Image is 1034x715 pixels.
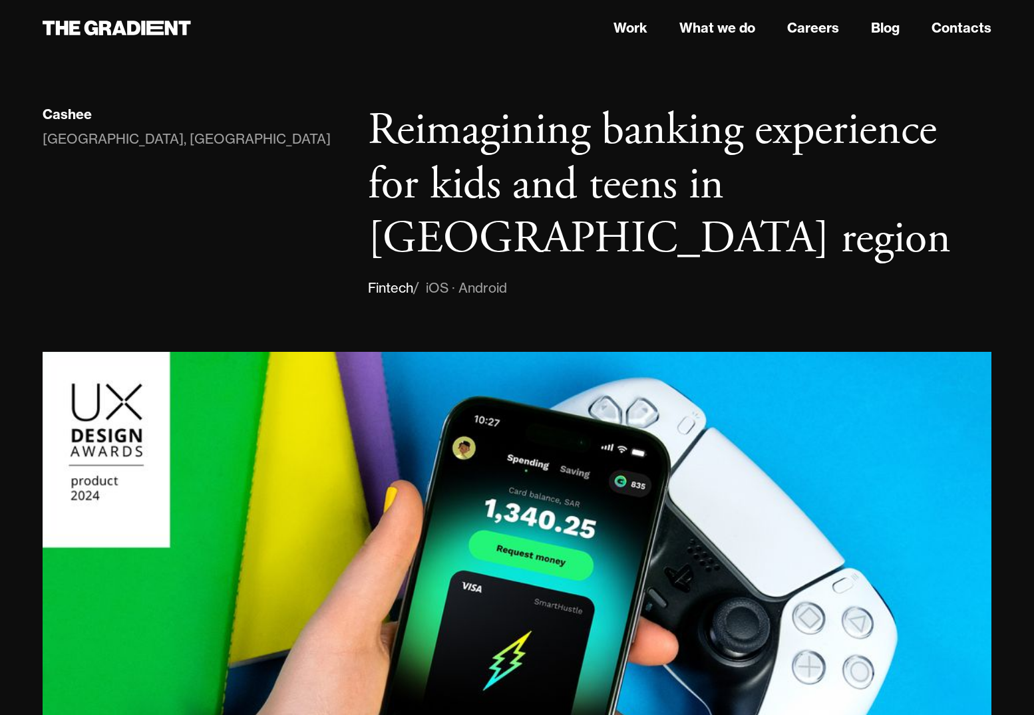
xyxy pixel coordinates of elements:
[368,104,991,267] h1: Reimagining banking experience for kids and teens in [GEOGRAPHIC_DATA] region
[871,18,900,38] a: Blog
[368,277,413,299] div: Fintech
[932,18,991,38] a: Contacts
[413,277,507,299] div: / iOS · Android
[43,106,92,123] div: Cashee
[613,18,647,38] a: Work
[679,18,755,38] a: What we do
[43,128,331,150] div: [GEOGRAPHIC_DATA], [GEOGRAPHIC_DATA]
[787,18,839,38] a: Careers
